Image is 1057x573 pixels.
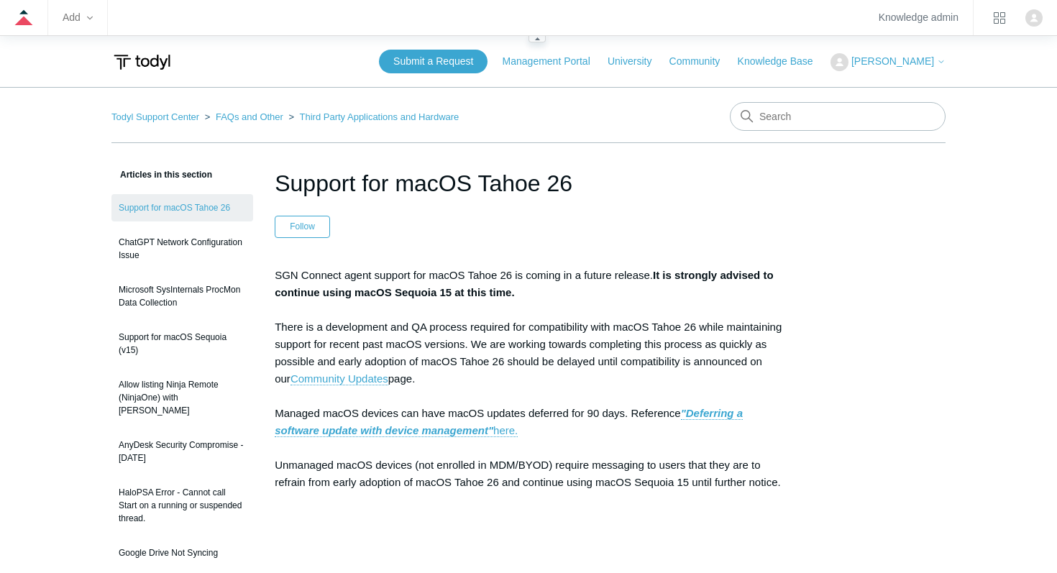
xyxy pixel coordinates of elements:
strong: "Deferring a software update with device management" [275,407,743,436]
a: Knowledge admin [879,14,958,22]
span: Articles in this section [111,170,212,180]
strong: It is strongly advised to continue using macOS Sequoia 15 at this time. [275,269,773,298]
img: user avatar [1025,9,1043,27]
zd-hc-trigger: Click your profile icon to open the profile menu [1025,9,1043,27]
zd-hc-resizer: Guide navigation [528,35,546,42]
a: Microsoft SysInternals ProcMon Data Collection [111,276,253,316]
span: [PERSON_NAME] [851,55,934,67]
a: Knowledge Base [738,54,828,69]
li: Third Party Applications and Hardware [286,111,459,122]
img: Todyl Support Center Help Center home page [111,49,173,75]
a: Submit a Request [379,50,488,73]
a: Management Portal [503,54,605,69]
p: SGN Connect agent support for macOS Tahoe 26 is coming in a future release. There is a developmen... [275,267,782,560]
a: University [608,54,666,69]
a: Support for macOS Tahoe 26 [111,194,253,221]
input: Search [730,102,946,131]
a: Community Updates [290,372,388,385]
a: HaloPSA Error - Cannot call Start on a running or suspended thread. [111,479,253,532]
a: Allow listing Ninja Remote (NinjaOne) with [PERSON_NAME] [111,371,253,424]
a: Todyl Support Center [111,111,199,122]
a: FAQs and Other [216,111,283,122]
h1: Support for macOS Tahoe 26 [275,166,782,201]
a: Community [669,54,735,69]
button: [PERSON_NAME] [830,53,946,71]
a: Google Drive Not Syncing [111,539,253,567]
li: Todyl Support Center [111,111,202,122]
zd-hc-trigger: Add [63,14,93,22]
a: AnyDesk Security Compromise - [DATE] [111,431,253,472]
a: ChatGPT Network Configuration Issue [111,229,253,269]
li: FAQs and Other [202,111,286,122]
a: Support for macOS Sequoia (v15) [111,324,253,364]
a: "Deferring a software update with device management"here. [275,407,743,437]
a: Third Party Applications and Hardware [300,111,459,122]
button: Follow Article [275,216,330,237]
